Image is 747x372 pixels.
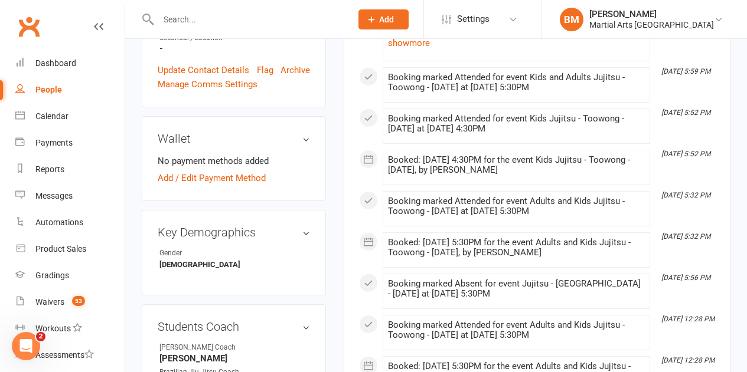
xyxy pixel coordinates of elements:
[72,296,85,306] span: 53
[158,226,310,239] h3: Key Demographics
[14,12,44,41] a: Clubworx
[158,320,310,333] h3: Students Coach
[15,236,125,262] a: Product Sales
[15,289,125,315] a: Waivers 53
[457,6,490,32] span: Settings
[388,196,645,216] div: Booking marked Attended for event Adults and Kids Jujitsu - Toowong - [DATE] at [DATE] 5:30PM
[388,279,645,299] div: Booking marked Absent for event Jujitsu - [GEOGRAPHIC_DATA] - [DATE] at [DATE] 5:30PM
[388,320,645,340] div: Booking marked Attended for event Adults and Kids Jujitsu - Toowong - [DATE] at [DATE] 5:30PM
[159,353,310,364] strong: [PERSON_NAME]
[589,19,714,30] div: Martial Arts [GEOGRAPHIC_DATA]
[379,15,394,24] span: Add
[159,342,257,353] div: [PERSON_NAME] Coach
[589,9,714,19] div: [PERSON_NAME]
[12,332,40,360] iframe: Intercom live chat
[15,262,125,289] a: Gradings
[35,191,73,200] div: Messages
[661,315,715,323] i: [DATE] 12:28 PM
[15,183,125,209] a: Messages
[661,232,710,241] i: [DATE] 5:32 PM
[388,114,645,134] div: Booking marked Attended for event Kids Jujitsu - Toowong - [DATE] at [DATE] 4:30PM
[35,111,68,121] div: Calendar
[155,11,343,28] input: Search...
[35,218,83,227] div: Automations
[388,73,645,93] div: Booking marked Attended for event Kids and Adults Jujitsu - Toowong - [DATE] at [DATE] 5:30PM
[35,324,71,333] div: Workouts
[280,63,310,77] a: Archive
[15,103,125,130] a: Calendar
[15,315,125,342] a: Workouts
[15,209,125,236] a: Automations
[158,63,249,77] a: Update Contact Details
[35,138,73,147] div: Payments
[35,297,64,307] div: Waivers
[661,274,710,282] i: [DATE] 5:56 PM
[15,156,125,183] a: Reports
[159,260,240,269] strong: [DEMOGRAPHIC_DATA]
[661,191,710,199] i: [DATE] 5:32 PM
[388,35,645,51] a: show more
[388,155,645,175] div: Booked: [DATE] 4:30PM for the event Kids Jujitsu - Toowong - [DATE], by [PERSON_NAME]
[661,67,710,75] i: [DATE] 5:59 PM
[158,132,310,145] h3: Wallet
[35,271,69,280] div: Gradings
[358,9,409,29] button: Add
[560,8,583,31] div: BM
[257,63,273,77] a: Flag
[35,85,62,94] div: People
[158,154,310,168] li: No payment methods added
[159,248,257,259] div: Gender
[388,238,645,258] div: Booked: [DATE] 5:30PM for the event Adults and Kids Jujitsu - Toowong - [DATE], by [PERSON_NAME]
[15,130,125,156] a: Payments
[15,50,125,77] a: Dashboard
[15,77,125,103] a: People
[35,164,64,174] div: Reports
[35,244,86,254] div: Product Sales
[15,342,125,368] a: Assessments
[35,58,76,68] div: Dashboard
[158,171,266,185] a: Add / Edit Payment Method
[36,332,45,341] span: 2
[661,150,710,158] i: [DATE] 5:52 PM
[661,356,715,364] i: [DATE] 12:28 PM
[159,43,310,54] strong: -
[661,108,710,117] i: [DATE] 5:52 PM
[158,77,257,91] a: Manage Comms Settings
[35,350,94,360] div: Assessments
